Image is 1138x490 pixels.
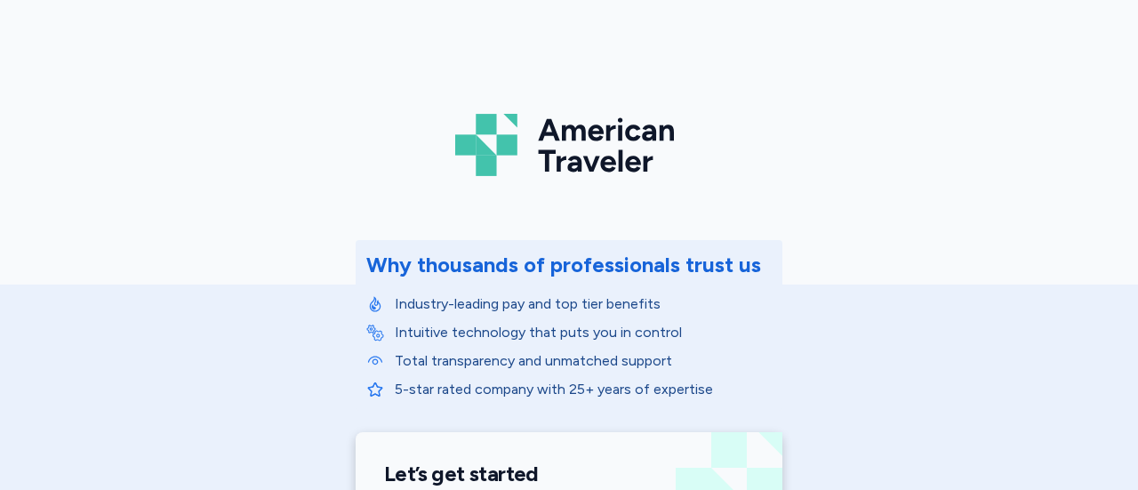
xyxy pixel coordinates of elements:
[395,379,772,400] p: 5-star rated company with 25+ years of expertise
[395,322,772,343] p: Intuitive technology that puts you in control
[395,350,772,372] p: Total transparency and unmatched support
[395,293,772,315] p: Industry-leading pay and top tier benefits
[455,107,683,183] img: Logo
[384,461,754,487] h1: Let’s get started
[366,251,761,279] div: Why thousands of professionals trust us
